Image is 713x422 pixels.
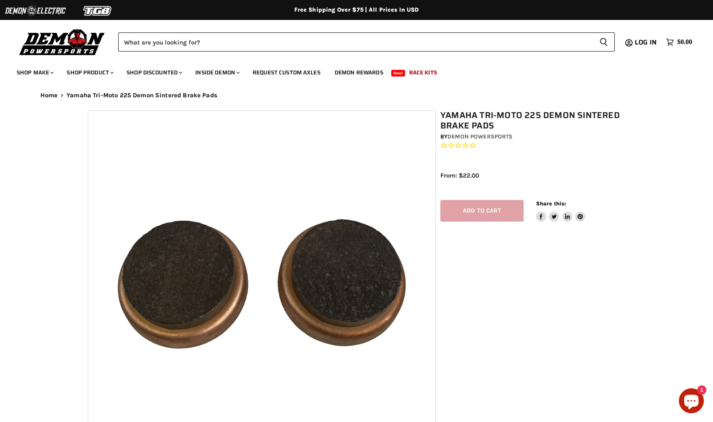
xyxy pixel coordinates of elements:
[60,64,119,81] a: Shop Product
[24,92,690,99] nav: Breadcrumbs
[40,92,58,99] a: Home
[24,6,690,14] div: Free Shipping Over $75 | All Prices In USD
[189,64,245,81] a: Inside Demon
[118,32,593,52] input: Search
[440,141,630,150] span: Rated 0.0 out of 5 stars 0 reviews
[67,3,129,19] img: TGB Logo 2
[4,3,67,19] img: Demon Electric Logo 2
[440,110,630,131] h1: Yamaha Tri-Moto 225 Demon Sintered Brake Pads
[118,32,615,52] form: Product
[631,39,662,46] a: Log in
[10,61,690,81] ul: Main menu
[403,64,443,81] a: Race Kits
[536,200,566,207] span: Share this:
[391,70,405,77] span: New!
[120,64,187,81] a: Shop Discounted
[10,64,59,81] a: Shop Make
[246,64,327,81] a: Request Custom Axles
[67,92,217,99] span: Yamaha Tri-Moto 225 Demon Sintered Brake Pads
[17,27,108,57] img: Demon Powersports
[677,38,692,46] span: $0.00
[662,36,696,48] a: $0.00
[536,200,586,222] aside: Share this:
[635,37,657,47] span: Log in
[440,132,630,141] div: by
[676,388,706,415] inbox-online-store-chat: Shopify online store chat
[447,133,512,140] a: Demon Powersports
[593,32,615,52] button: Search
[440,172,479,179] span: From: $22.00
[328,64,390,81] a: Demon Rewards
